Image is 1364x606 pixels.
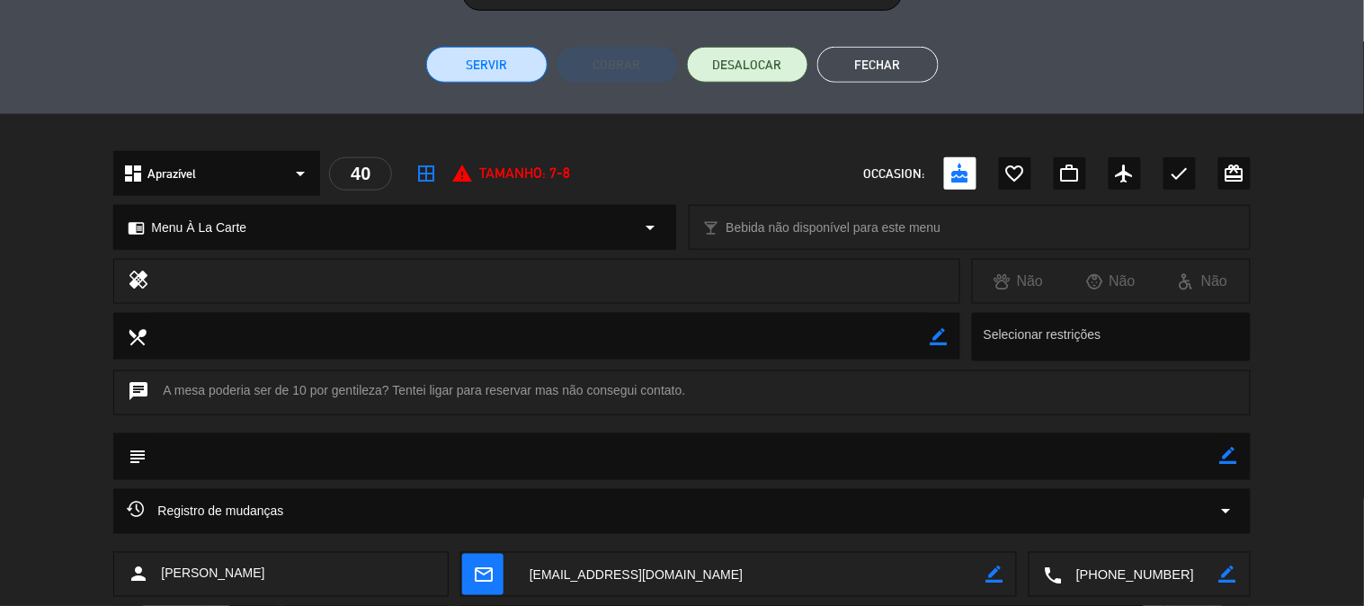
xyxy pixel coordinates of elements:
span: Menu À La Carte [151,218,246,238]
span: Registro de mudanças [127,501,283,522]
i: favorite_border [1004,163,1026,184]
div: Não [973,270,1065,293]
i: border_all [415,163,437,184]
i: border_color [1220,448,1237,465]
button: Cobrar [557,47,678,83]
div: Não [1157,270,1250,293]
i: work_outline [1059,163,1081,184]
div: Não [1065,270,1157,293]
i: arrow_drop_down [640,217,662,238]
i: arrow_drop_down [290,163,311,184]
i: chrome_reader_mode [128,219,145,236]
i: cake [949,163,971,184]
i: local_bar [703,219,720,236]
i: check [1169,163,1190,184]
i: local_dining [127,326,147,346]
i: border_color [985,566,1003,584]
i: report_problem [451,163,473,184]
span: DESALOCAR [713,56,782,75]
i: border_color [930,328,947,345]
span: [PERSON_NAME] [161,564,264,584]
i: dashboard [122,163,144,184]
i: arrow_drop_down [1216,501,1237,522]
span: OCCASION: [864,164,925,184]
i: chat [128,380,149,405]
i: subject [127,447,147,467]
button: Fechar [817,47,939,83]
span: Aprazível [147,164,196,184]
i: healing [128,269,149,294]
button: DESALOCAR [687,47,808,83]
div: 40 [329,157,392,191]
span: Bebida não disponível para este menu [727,218,941,238]
i: local_phone [1043,566,1063,585]
i: mail_outline [473,565,493,584]
div: A mesa poderia ser de 10 por gentileza? Tentei ligar para reservar mas não consegui contato. [113,370,1250,415]
i: card_giftcard [1224,163,1245,184]
button: Servir [426,47,548,83]
i: border_color [1219,566,1236,584]
i: person [128,564,149,585]
i: airplanemode_active [1114,163,1136,184]
div: Tamanho: 7-8 [451,162,570,185]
